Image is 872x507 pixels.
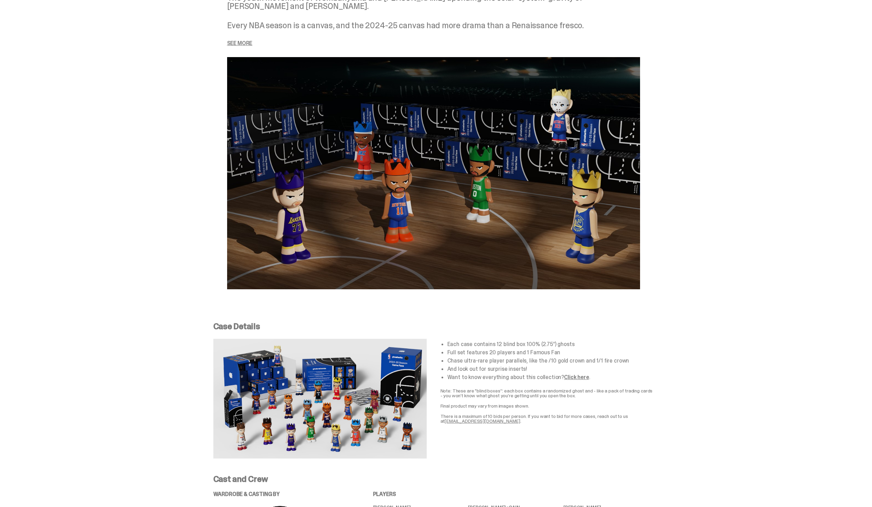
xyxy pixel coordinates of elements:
[213,492,354,497] p: WARDROBE & CASTING BY
[227,41,640,46] p: See more
[440,403,654,408] p: Final product may vary from images shown.
[373,492,654,497] p: PLAYERS
[227,21,640,30] p: Every NBA season is a canvas, and the 2024-25 canvas had more drama than a Renaissance fresco.
[447,342,654,347] li: Each case contains 12 blind box 100% (2.75”) ghosts
[440,388,654,398] p: Note: These are "blind boxes”: each box contains a randomized ghost and - like a pack of trading ...
[447,350,654,355] li: Full set features 20 players and 1 Famous Fan
[445,418,520,424] a: [EMAIL_ADDRESS][DOMAIN_NAME]
[213,339,427,459] img: NBA-Case-Details.png
[564,374,589,381] a: Click here
[447,358,654,364] li: Chase ultra-rare player parallels, like the /10 gold crown and 1/1 fire crown
[213,475,654,483] p: Cast and Crew
[213,322,654,331] p: Case Details
[440,414,654,423] p: There is a maximum of 10 bids per person. If you want to bid for more cases, reach out to us at .
[447,375,654,380] li: Want to know everything about this collection? .
[227,57,640,289] img: ghost story image
[447,366,654,372] li: And look out for surprise inserts!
